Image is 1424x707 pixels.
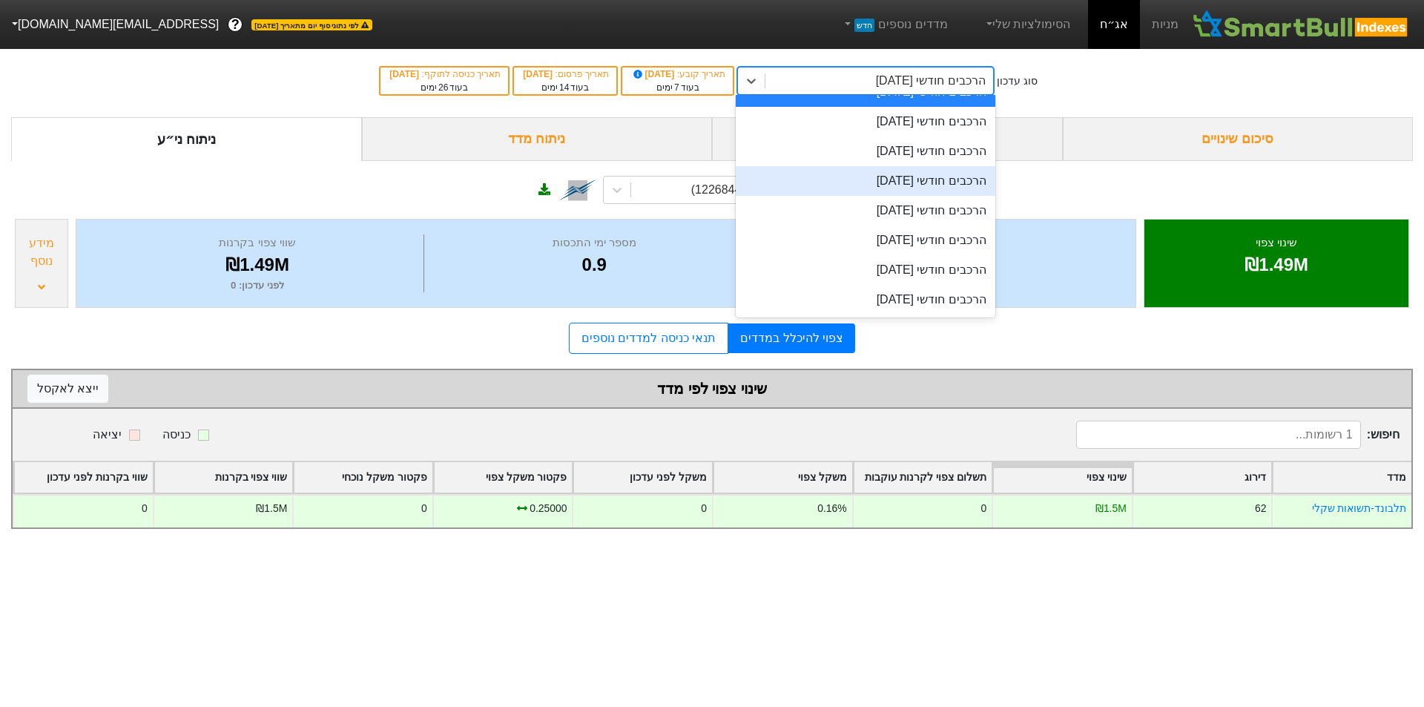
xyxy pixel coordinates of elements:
[27,375,108,403] button: ייצא לאקסל
[876,72,986,90] div: הרכבים חודשי [DATE]
[523,69,555,79] span: [DATE]
[691,181,880,199] div: אנקור [PERSON_NAME] (1226844)
[95,278,420,293] div: לפני עדכון : 0
[434,462,573,493] div: Toggle SortBy
[1095,501,1127,516] div: ₪1.5M
[1076,421,1400,449] span: חיפוש :
[388,68,501,81] div: תאריך כניסה לתוקף :
[19,234,64,270] div: מידע נוסף
[736,285,995,315] div: הרכבים חודשי [DATE]
[389,69,421,79] span: [DATE]
[736,196,995,226] div: הרכבים חודשי [DATE]
[1312,502,1407,514] a: תלבונד-תשואות שקלי
[231,15,240,35] span: ?
[736,137,995,166] div: הרכבים חודשי [DATE]
[154,462,293,493] div: Toggle SortBy
[95,234,420,251] div: שווי צפוי בקרנות
[388,81,501,94] div: בעוד ימים
[558,171,597,209] img: tase link
[631,69,677,79] span: [DATE]
[1255,501,1266,516] div: 62
[1063,117,1414,161] div: סיכום שינויים
[980,501,986,516] div: 0
[573,462,712,493] div: Toggle SortBy
[1190,10,1412,39] img: SmartBull
[854,462,992,493] div: Toggle SortBy
[713,462,852,493] div: Toggle SortBy
[95,251,420,278] div: ₪1.49M
[11,117,362,161] div: ניתוח ני״ע
[736,107,995,137] div: הרכבים חודשי [DATE]
[630,81,725,94] div: בעוד ימים
[142,501,148,516] div: 0
[736,166,995,196] div: הרכבים חודשי [DATE]
[428,234,760,251] div: מספר ימי התכסות
[1163,251,1390,278] div: ₪1.49M
[559,82,569,93] span: 14
[728,323,855,353] a: צפוי להיכלל במדדים
[1163,234,1390,251] div: שינוי צפוי
[836,10,954,39] a: מדדים נוספיםחדש
[997,73,1038,89] div: סוג עדכון
[674,82,679,93] span: 7
[14,462,153,493] div: Toggle SortBy
[27,378,1397,400] div: שינוי צפוי לפי מדד
[1076,421,1361,449] input: 1 רשומות...
[521,81,609,94] div: בעוד ימים
[256,501,287,516] div: ₪1.5M
[294,462,432,493] div: Toggle SortBy
[736,255,995,285] div: הרכבים חודשי [DATE]
[530,501,567,516] div: 0.25000
[428,251,760,278] div: 0.9
[1133,462,1272,493] div: Toggle SortBy
[854,19,874,32] span: חדש
[521,68,609,81] div: תאריך פרסום :
[630,68,725,81] div: תאריך קובע :
[251,19,372,30] span: לפי נתוני סוף יום מתאריך [DATE]
[701,501,707,516] div: 0
[817,501,846,516] div: 0.16%
[978,10,1077,39] a: הסימולציות שלי
[712,117,1063,161] div: ביקושים והיצעים צפויים
[993,462,1132,493] div: Toggle SortBy
[438,82,448,93] span: 26
[93,426,122,444] div: יציאה
[1273,462,1411,493] div: Toggle SortBy
[362,117,713,161] div: ניתוח מדד
[421,501,427,516] div: 0
[569,323,728,354] a: תנאי כניסה למדדים נוספים
[162,426,191,444] div: כניסה
[736,226,995,255] div: הרכבים חודשי [DATE]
